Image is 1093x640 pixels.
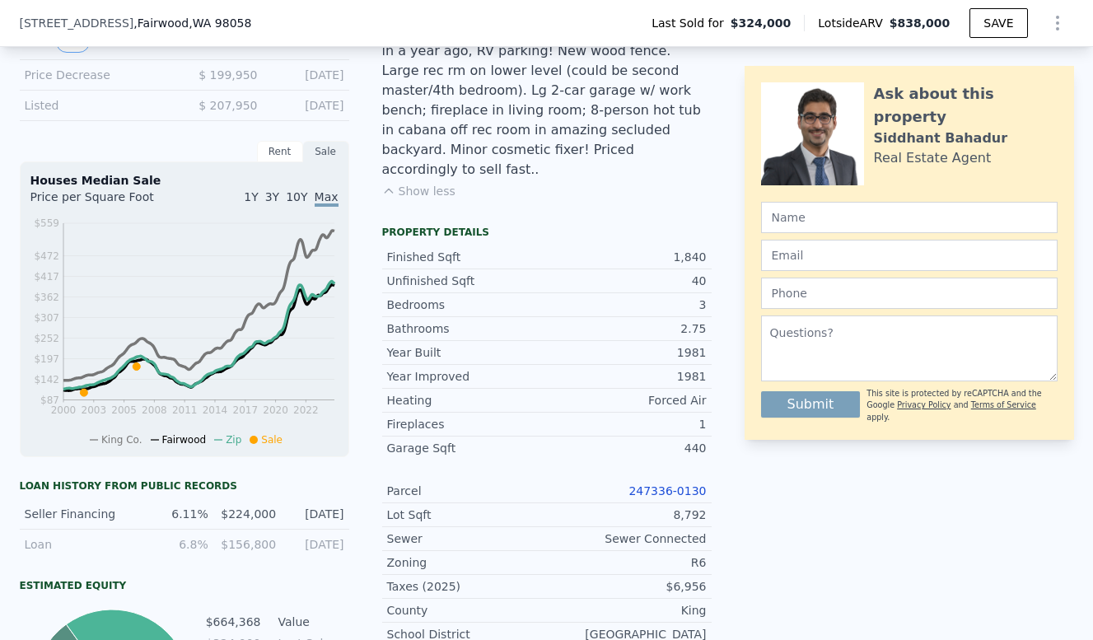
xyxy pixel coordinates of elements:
[218,506,276,522] div: $224,000
[387,368,547,385] div: Year Improved
[25,536,141,553] div: Loan
[874,82,1058,128] div: Ask about this property
[969,8,1027,38] button: SAVE
[189,16,251,30] span: , WA 98058
[150,506,208,522] div: 6.11%
[34,374,59,385] tspan: $142
[547,368,707,385] div: 1981
[150,536,208,553] div: 6.8%
[1041,7,1074,40] button: Show Options
[271,97,344,114] div: [DATE]
[232,404,258,416] tspan: 2017
[20,579,349,592] div: Estimated Equity
[547,440,707,456] div: 440
[244,190,258,203] span: 1Y
[162,434,207,446] span: Fairwood
[547,297,707,313] div: 3
[761,202,1058,233] input: Name
[40,395,59,406] tspan: $87
[866,388,1057,423] div: This site is protected by reCAPTCHA and the Google and apply.
[34,353,59,365] tspan: $197
[34,217,59,229] tspan: $559
[387,507,547,523] div: Lot Sqft
[34,271,59,283] tspan: $417
[303,141,349,162] div: Sale
[547,320,707,337] div: 2.75
[275,613,349,631] td: Value
[199,99,257,112] span: $ 207,950
[890,16,951,30] span: $838,000
[387,602,547,619] div: County
[387,554,547,571] div: Zoning
[382,226,712,239] div: Property details
[761,240,1058,271] input: Email
[387,249,547,265] div: Finished Sqft
[20,479,349,493] div: Loan history from public records
[271,67,344,83] div: [DATE]
[202,404,227,416] tspan: 2014
[81,404,106,416] tspan: 2003
[111,404,137,416] tspan: 2005
[218,536,276,553] div: $156,800
[199,68,257,82] span: $ 199,950
[286,536,343,553] div: [DATE]
[142,404,167,416] tspan: 2008
[387,392,547,409] div: Heating
[547,344,707,361] div: 1981
[171,404,197,416] tspan: 2011
[547,273,707,289] div: 40
[257,141,303,162] div: Rent
[226,434,241,446] span: Zip
[387,273,547,289] div: Unfinished Sqft
[547,530,707,547] div: Sewer Connected
[20,15,134,31] span: [STREET_ADDRESS]
[387,483,547,499] div: Parcel
[286,190,307,203] span: 10Y
[547,392,707,409] div: Forced Air
[387,416,547,432] div: Fireplaces
[387,578,547,595] div: Taxes (2025)
[547,554,707,571] div: R6
[34,333,59,344] tspan: $252
[50,404,76,416] tspan: 2000
[761,278,1058,309] input: Phone
[761,391,861,418] button: Submit
[293,404,319,416] tspan: 2022
[34,250,59,262] tspan: $472
[30,189,185,215] div: Price per Square Foot
[205,613,262,631] td: $664,368
[547,578,707,595] div: $6,956
[263,404,288,416] tspan: 2020
[25,97,171,114] div: Listed
[133,15,251,31] span: , Fairwood
[387,440,547,456] div: Garage Sqft
[25,506,141,522] div: Seller Financing
[387,297,547,313] div: Bedrooms
[34,292,59,303] tspan: $362
[731,15,792,31] span: $324,000
[547,507,707,523] div: 8,792
[387,320,547,337] div: Bathrooms
[315,190,339,207] span: Max
[874,148,992,168] div: Real Estate Agent
[874,128,1008,148] div: Siddhant Bahadur
[547,602,707,619] div: King
[547,249,707,265] div: 1,840
[101,434,142,446] span: King Co.
[652,15,731,31] span: Last Sold for
[265,190,279,203] span: 3Y
[25,67,171,83] div: Price Decrease
[286,506,343,522] div: [DATE]
[30,172,339,189] div: Houses Median Sale
[897,400,951,409] a: Privacy Policy
[387,530,547,547] div: Sewer
[261,434,283,446] span: Sale
[382,183,455,199] button: Show less
[387,344,547,361] div: Year Built
[547,416,707,432] div: 1
[628,484,706,498] a: 247336-0130
[971,400,1036,409] a: Terms of Service
[34,312,59,324] tspan: $307
[818,15,889,31] span: Lotside ARV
